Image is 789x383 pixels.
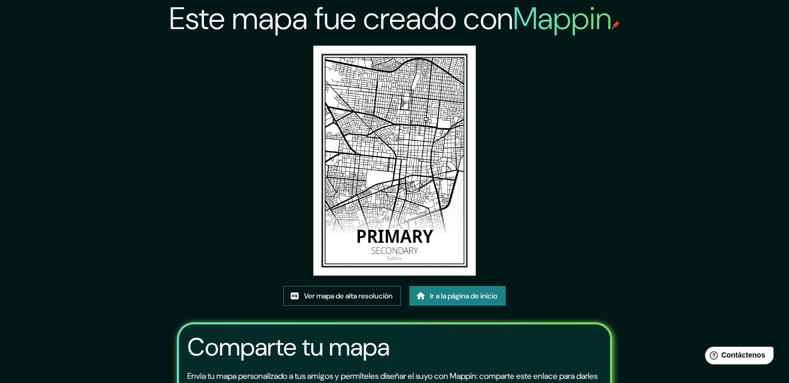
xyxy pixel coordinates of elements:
[409,286,506,306] a: Ir a la página de inicio
[304,291,393,300] font: Ver mapa de alta resolución
[612,21,620,29] img: pin de mapeo
[283,286,401,306] a: Ver mapa de alta resolución
[430,291,497,300] font: Ir a la página de inicio
[313,46,476,276] img: created-map
[187,331,390,363] font: Comparte tu mapa
[697,343,778,372] iframe: Lanzador de widgets de ayuda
